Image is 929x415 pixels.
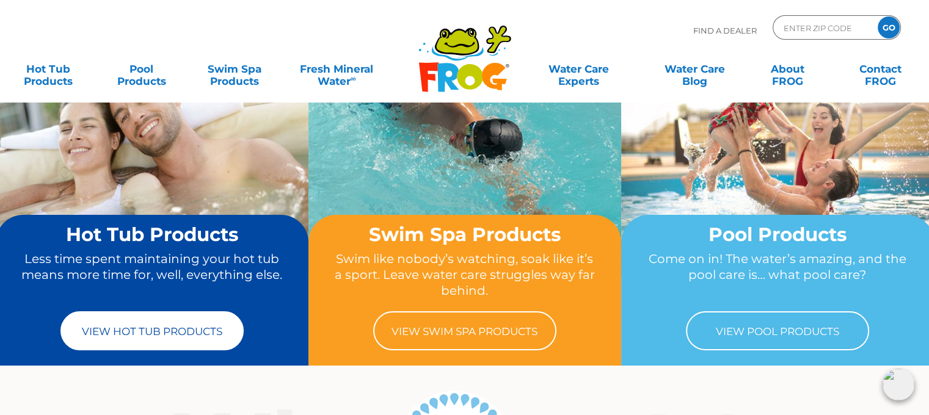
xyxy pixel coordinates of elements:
p: Come on in! The water’s amazing, and the pool care is… what pool care? [644,251,911,299]
a: View Swim Spa Products [373,311,556,350]
a: Water CareBlog [658,57,730,81]
a: View Pool Products [686,311,869,350]
h2: Swim Spa Products [332,224,598,245]
a: PoolProducts [105,57,177,81]
h2: Pool Products [644,224,911,245]
p: Find A Dealer [693,15,757,46]
a: Water CareExperts [520,57,638,81]
a: Swim SpaProducts [199,57,271,81]
a: Fresh MineralWater∞ [291,57,382,81]
p: Swim like nobody’s watching, soak like it’s a sport. Leave water care struggles way far behind. [332,251,598,299]
a: Hot TubProducts [12,57,84,81]
a: View Hot Tub Products [60,311,244,350]
h2: Hot Tub Products [19,224,285,245]
a: ContactFROG [845,57,917,81]
a: AboutFROG [751,57,823,81]
input: GO [878,16,900,38]
img: openIcon [883,369,914,400]
sup: ∞ [350,74,355,83]
input: Zip Code Form [782,19,865,37]
p: Less time spent maintaining your hot tub means more time for, well, everything else. [19,251,285,299]
img: home-banner-swim-spa-short [308,41,621,274]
